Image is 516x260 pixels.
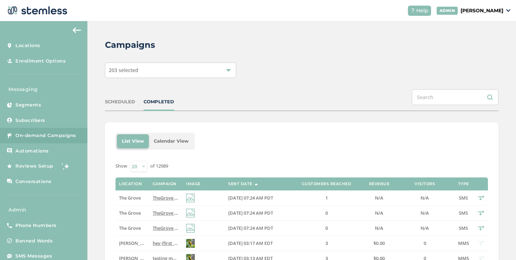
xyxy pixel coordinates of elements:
[105,98,135,105] div: SCHEDULED
[295,210,358,216] label: 0
[15,238,53,245] span: Banned Words
[461,7,503,14] p: [PERSON_NAME]
[365,240,393,246] label: $0.00
[506,9,510,12] img: icon_down-arrow-small-66adaf34.svg
[73,27,81,33] img: icon-arrow-back-accent-c549486e.svg
[153,210,364,216] span: TheGrove La Mesa: You have a new notification waiting for you, {first_name}! Reply END to cancel
[186,182,200,186] label: Image
[295,225,358,231] label: 0
[186,239,195,248] img: 95HzOuSw4vrHvhPDDDsyflwmr5tN5FF6BcTX9xZ1.jpg
[375,195,383,201] span: N/A
[153,182,177,186] label: Campaign
[105,39,155,51] h2: Campaigns
[153,225,179,231] label: TheGrove La Mesa: You have a new notification waiting for you, {first_name}! Reply END to cancel
[295,240,358,246] label: 3
[228,182,252,186] label: Sent Date
[149,134,193,148] li: Calendar View
[400,210,449,216] label: N/A
[15,178,52,185] span: Conversations
[421,225,429,231] span: N/A
[456,240,470,246] label: MMS
[119,195,145,201] label: The Grove
[15,163,53,170] span: Reviews Setup
[228,225,273,231] span: [DATE] 07:24 AM PDT
[153,195,179,201] label: TheGrove La Mesa: You have a new notification waiting for you, {first_name}! Reply END to cancel
[458,182,469,186] label: Type
[365,195,393,201] label: N/A
[119,240,145,246] label: Swapnil Test store
[228,210,288,216] label: 08/18/2025 07:24 AM PDT
[325,210,328,216] span: 0
[15,148,49,155] span: Automations
[400,195,449,201] label: N/A
[15,132,76,139] span: On-demand Campaigns
[228,240,288,246] label: 08/18/2025 03:17 AM EDT
[228,240,273,246] span: [DATE] 03:17 AM EDT
[186,194,195,202] img: icon-img-d887fa0c.svg
[6,4,67,18] img: logo-dark-0685b13c.svg
[421,210,429,216] span: N/A
[437,7,458,15] div: ADMIN
[15,42,40,49] span: Locations
[373,240,385,246] span: $0.00
[15,58,66,65] span: Enrollment Options
[119,210,141,216] span: The Grove
[456,195,470,201] label: SMS
[153,240,179,246] label: hey {first_name}, we're testing mms after deployment Reply END to cancel
[59,159,73,173] img: glitter-stars-b7820f95.gif
[228,195,273,201] span: [DATE] 07:24 AM PDT
[400,240,449,246] label: 0
[459,195,468,201] span: SMS
[119,195,141,201] span: The Grove
[150,163,168,170] label: of 12989
[375,210,383,216] span: N/A
[115,163,127,170] label: Show
[228,210,273,216] span: [DATE] 07:24 AM PDT
[15,102,41,109] span: Segments
[421,195,429,201] span: N/A
[109,67,138,73] span: 203 selected
[153,210,179,216] label: TheGrove La Mesa: You have a new notification waiting for you, {first_name}! Reply END to cancel
[456,210,470,216] label: SMS
[295,195,358,201] label: 1
[153,195,364,201] span: TheGrove La Mesa: You have a new notification waiting for you, {first_name}! Reply END to cancel
[375,225,383,231] span: N/A
[365,210,393,216] label: N/A
[186,224,195,233] img: icon-img-d887fa0c.svg
[459,210,468,216] span: SMS
[228,225,288,231] label: 08/18/2025 07:24 AM PDT
[411,8,415,13] img: icon-help-white-03924b79.svg
[119,240,177,246] span: [PERSON_NAME] Test store
[412,89,498,105] input: Search
[153,225,364,231] span: TheGrove La Mesa: You have a new notification waiting for you, {first_name}! Reply END to cancel
[459,225,468,231] span: SMS
[117,134,149,148] li: List View
[369,182,390,186] label: Revenue
[228,195,288,201] label: 08/18/2025 07:24 AM PDT
[15,253,52,260] span: SMS Messages
[15,222,57,229] span: Phone Numbers
[400,225,449,231] label: N/A
[416,7,428,14] span: Help
[415,182,435,186] label: Visitors
[325,240,328,246] span: 3
[458,240,469,246] span: MMS
[456,225,470,231] label: SMS
[186,209,195,217] img: icon-img-d887fa0c.svg
[119,225,141,231] span: The Grove
[365,225,393,231] label: N/A
[424,240,426,246] span: 0
[119,225,145,231] label: The Grove
[153,240,313,246] span: hey {first_name}, we're testing mms after deployment Reply END to cancel
[119,210,145,216] label: The Grove
[119,182,142,186] label: Location
[325,195,328,201] span: 1
[325,225,328,231] span: 0
[254,183,258,185] img: icon-sort-1e1d7615.svg
[481,226,516,260] iframe: Chat Widget
[15,117,45,124] span: Subscribers
[144,98,174,105] div: COMPLETED
[302,182,351,186] label: Customers Reached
